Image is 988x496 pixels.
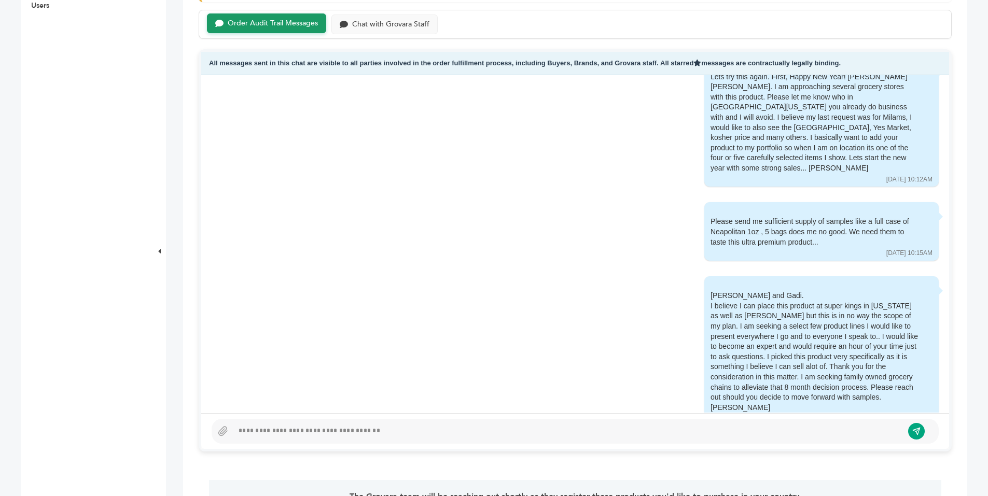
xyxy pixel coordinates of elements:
[886,249,933,258] div: [DATE] 10:15AM
[201,52,949,75] div: All messages sent in this chat are visible to all parties involved in the order fulfillment proce...
[886,175,933,184] div: [DATE] 10:12AM
[31,1,49,10] a: Users
[711,72,918,174] div: Lets try this again. First, Happy New Year! [PERSON_NAME] [PERSON_NAME]. I am approaching several...
[352,20,429,29] div: Chat with Grovara Staff
[711,291,918,413] div: [PERSON_NAME] and Gadi.
[228,19,318,28] div: Order Audit Trail Messages
[711,217,918,247] div: Please send me sufficient supply of samples like a full case of Neapolitan 1oz , 5 bags does me n...
[711,301,918,413] div: I believe I can place this product at super kings in [US_STATE] as well as [PERSON_NAME] but this...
